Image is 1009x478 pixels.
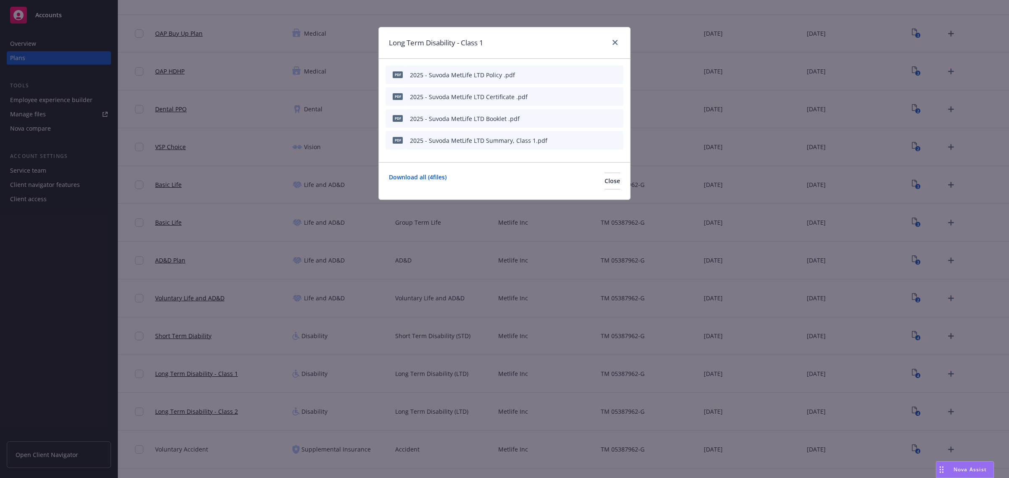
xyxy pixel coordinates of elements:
[954,466,987,473] span: Nova Assist
[586,136,592,145] button: download file
[393,71,403,78] span: pdf
[605,177,620,185] span: Close
[599,136,607,145] button: preview file
[599,114,607,123] button: preview file
[389,173,446,189] a: Download all ( 4 files)
[599,92,607,101] button: preview file
[393,137,403,143] span: pdf
[586,114,592,123] button: download file
[410,71,515,79] div: 2025 - Suvoda MetLife LTD Policy .pdf
[389,37,483,48] h1: Long Term Disability - Class 1
[610,37,620,47] a: close
[393,115,403,121] span: pdf
[605,173,620,189] button: Close
[410,92,528,101] div: 2025 - Suvoda MetLife LTD Certificate .pdf
[586,71,592,79] button: download file
[936,462,947,478] div: Drag to move
[410,136,547,145] div: 2025 - Suvoda MetLife LTD Summary, Class 1.pdf
[410,114,520,123] div: 2025 - Suvoda MetLife LTD Booklet .pdf
[599,71,607,79] button: preview file
[936,461,994,478] button: Nova Assist
[613,92,620,101] button: archive file
[613,136,620,145] button: archive file
[613,114,620,123] button: archive file
[613,71,620,79] button: archive file
[393,93,403,100] span: pdf
[586,92,592,101] button: download file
